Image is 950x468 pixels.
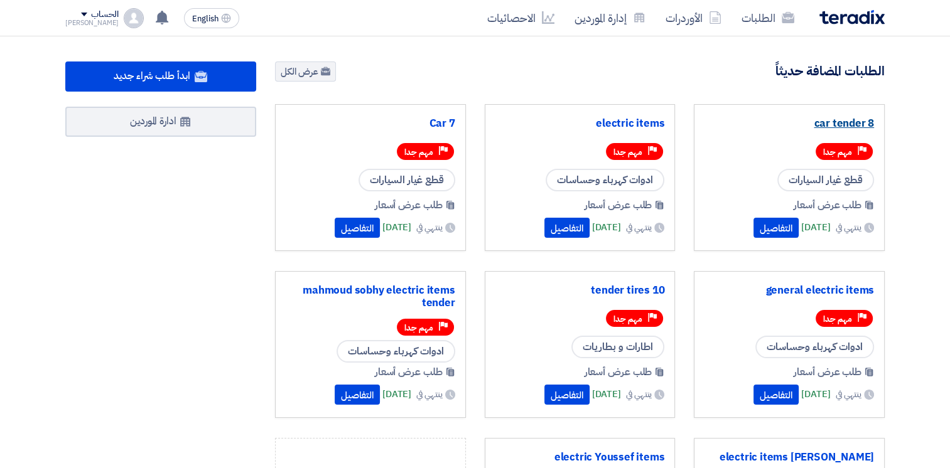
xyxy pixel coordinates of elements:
[613,313,642,325] span: مهم جدا
[192,14,219,23] span: English
[753,218,799,238] button: التفاصيل
[801,387,830,402] span: [DATE]
[836,221,861,234] span: ينتهي في
[592,387,621,402] span: [DATE]
[404,146,433,158] span: مهم جدا
[286,117,455,130] a: Car 7
[823,146,852,158] span: مهم جدا
[585,198,652,213] span: طلب عرض أسعار
[91,9,118,20] div: الحساب
[571,336,664,358] span: اطارات و بطاريات
[755,336,874,358] span: ادوات كهرباء وحساسات
[382,220,411,235] span: [DATE]
[184,8,239,28] button: English
[375,364,443,380] span: طلب عرض أسعار
[382,387,411,402] span: [DATE]
[626,221,652,234] span: ينتهي في
[65,107,256,137] a: ادارة الموردين
[823,313,852,325] span: مهم جدا
[65,19,119,26] div: [PERSON_NAME]
[495,284,665,297] a: tender tires 10
[286,284,455,309] a: mahmoud sobhy electric items tender
[337,340,455,363] span: ادوات كهرباء وحساسات
[794,198,861,213] span: طلب عرض أسعار
[704,451,874,464] a: electric items [PERSON_NAME]
[704,284,874,297] a: general electric items
[416,221,442,234] span: ينتهي في
[404,322,433,334] span: مهم جدا
[592,220,621,235] span: [DATE]
[753,385,799,405] button: التفاصيل
[775,63,885,79] h4: الطلبات المضافة حديثاً
[335,218,380,238] button: التفاصيل
[495,117,665,130] a: electric items
[114,68,190,83] span: ابدأ طلب شراء جديد
[794,364,861,380] span: طلب عرض أسعار
[544,218,590,238] button: التفاصيل
[495,451,665,464] a: electric Youssef items
[359,169,455,191] span: قطع غيار السيارات
[731,3,804,33] a: الطلبات
[564,3,656,33] a: إدارة الموردين
[416,388,442,401] span: ينتهي في
[836,388,861,401] span: ينتهي في
[656,3,731,33] a: الأوردرات
[124,8,144,28] img: profile_test.png
[819,10,885,24] img: Teradix logo
[335,385,380,405] button: التفاصيل
[801,220,830,235] span: [DATE]
[275,61,336,82] a: عرض الكل
[777,169,874,191] span: قطع غيار السيارات
[375,198,443,213] span: طلب عرض أسعار
[626,388,652,401] span: ينتهي في
[585,364,652,380] span: طلب عرض أسعار
[546,169,664,191] span: ادوات كهرباء وحساسات
[544,385,590,405] button: التفاصيل
[704,117,874,130] a: car tender 8
[613,146,642,158] span: مهم جدا
[477,3,564,33] a: الاحصائيات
